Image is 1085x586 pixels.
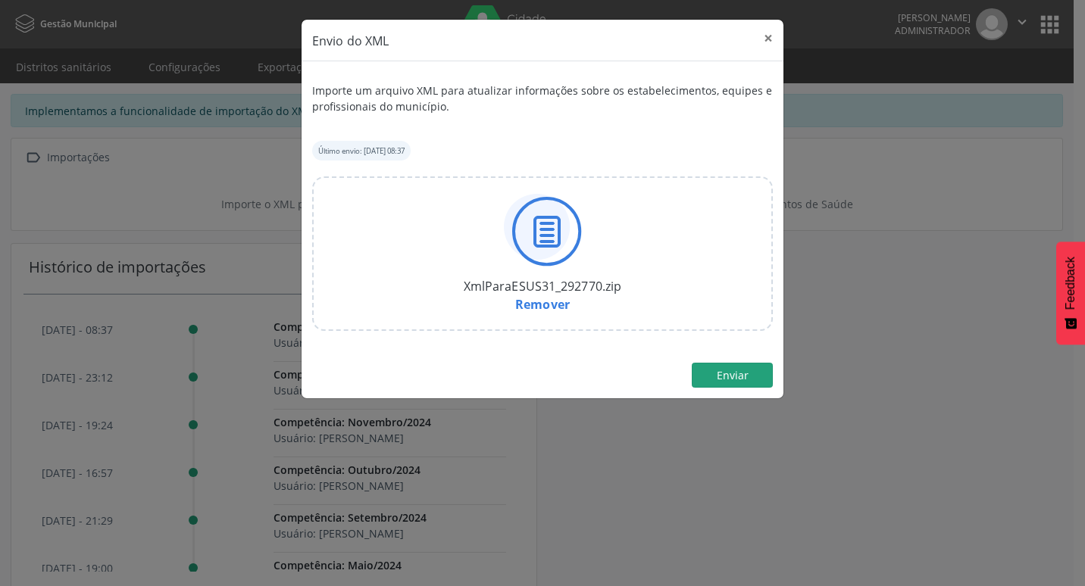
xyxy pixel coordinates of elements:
[1056,242,1085,344] button: Feedback - Mostrar pesquisa
[515,296,570,313] a: Remover
[330,277,755,295] div: XmlParaESUS31_292770.zip
[717,368,749,382] span: Enviar
[312,72,773,125] div: Importe um arquivo XML para atualizar informações sobre os estabelecimentos, equipes e profission...
[312,33,389,49] span: Envio do XML
[692,363,773,388] button: Enviar
[753,20,783,57] button: Close
[318,146,405,156] small: Último envio: [DATE] 08:37
[1064,257,1077,310] span: Feedback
